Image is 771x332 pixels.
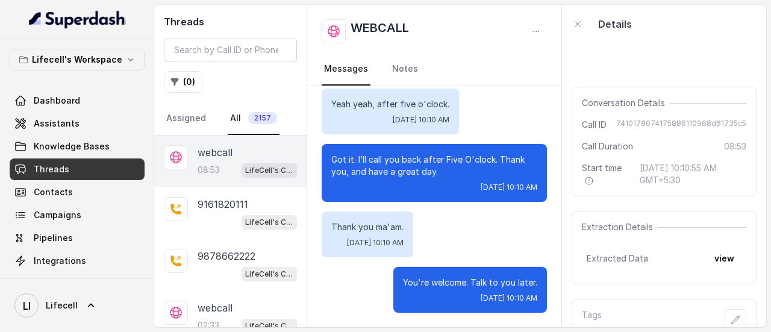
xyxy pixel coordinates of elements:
[331,221,404,233] p: Thank you ma'am.
[390,53,420,86] a: Notes
[23,299,31,312] text: LI
[32,52,122,67] p: Lifecell's Workspace
[10,289,145,322] a: Lifecell
[598,17,632,31] p: Details
[198,145,233,160] p: webcall
[198,319,219,331] p: 02:33
[34,209,81,221] span: Campaigns
[198,164,220,176] p: 08:53
[10,250,145,272] a: Integrations
[34,163,69,175] span: Threads
[724,140,746,152] span: 08:53
[10,113,145,134] a: Assistants
[245,320,293,332] p: LifeCell's Call Assistant
[393,115,449,125] span: [DATE] 10:10 AM
[322,53,370,86] a: Messages
[34,278,86,290] span: API Settings
[322,53,547,86] nav: Tabs
[640,162,746,186] span: [DATE] 10:10:55 AM GMT+5:30
[347,238,404,248] span: [DATE] 10:10 AM
[228,102,279,135] a: All2157
[707,248,741,269] button: view
[10,204,145,226] a: Campaigns
[34,95,80,107] span: Dashboard
[245,268,293,280] p: LifeCell's Call Assistant
[164,14,297,29] h2: Threads
[582,97,670,109] span: Conversation Details
[10,181,145,203] a: Contacts
[582,140,633,152] span: Call Duration
[34,186,73,198] span: Contacts
[245,216,293,228] p: LifeCell's Call Assistant
[34,255,86,267] span: Integrations
[331,154,537,178] p: Got it. I’ll call you back after Five O'clock. Thank you, and have a great day.
[34,140,110,152] span: Knowledge Bases
[164,102,297,135] nav: Tabs
[481,183,537,192] span: [DATE] 10:10 AM
[582,309,602,331] p: Tags
[46,299,78,312] span: Lifecell
[403,277,537,289] p: You're welcome. Talk to you later.
[10,90,145,111] a: Dashboard
[29,10,126,29] img: light.svg
[331,98,449,110] p: Yeah yeah, after five o'clock.
[587,252,648,265] span: Extracted Data
[198,301,233,315] p: webcall
[582,119,607,131] span: Call ID
[164,71,202,93] button: (0)
[248,112,277,124] span: 2157
[198,197,248,211] p: 9161820111
[10,49,145,70] button: Lifecell's Workspace
[582,162,630,186] span: Start time
[34,232,73,244] span: Pipelines
[245,164,293,177] p: LifeCell's Call Assistant
[351,19,409,43] h2: WEBCALL
[10,136,145,157] a: Knowledge Bases
[198,249,255,263] p: 9878662222
[164,102,208,135] a: Assigned
[10,227,145,249] a: Pipelines
[34,117,80,130] span: Assistants
[481,293,537,303] span: [DATE] 10:10 AM
[616,119,746,131] span: 7410178074175886110968d61735c5
[582,221,658,233] span: Extraction Details
[164,39,297,61] input: Search by Call ID or Phone Number
[10,158,145,180] a: Threads
[10,273,145,295] a: API Settings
